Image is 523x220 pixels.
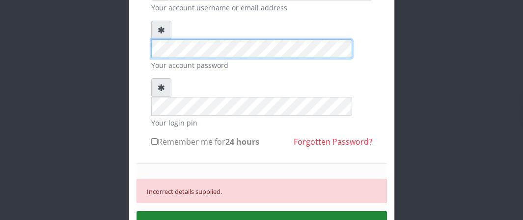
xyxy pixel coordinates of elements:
[147,187,222,196] small: Incorrect details supplied.
[151,60,372,70] small: Your account password
[151,136,259,148] label: Remember me for
[225,136,259,147] b: 24 hours
[151,2,372,13] small: Your account username or email address
[151,118,372,128] small: Your login pin
[151,138,158,145] input: Remember me for24 hours
[294,136,372,147] a: Forgotten Password?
